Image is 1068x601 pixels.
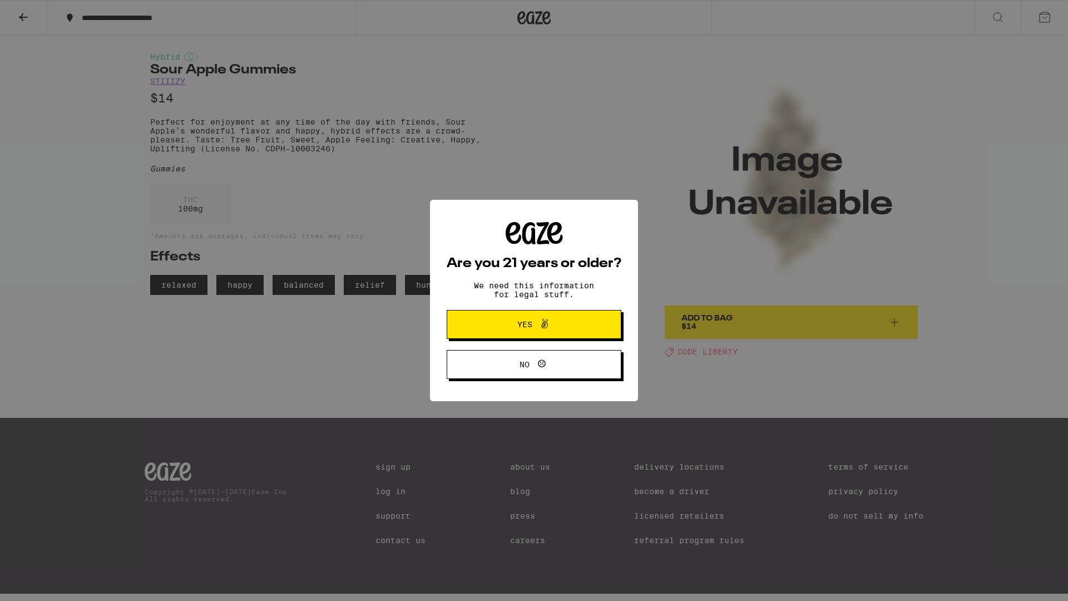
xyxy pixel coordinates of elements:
[520,361,530,368] span: No
[517,321,532,328] span: Yes
[447,257,621,270] h2: Are you 21 years or older?
[447,350,621,379] button: No
[464,281,604,299] p: We need this information for legal stuff.
[447,310,621,339] button: Yes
